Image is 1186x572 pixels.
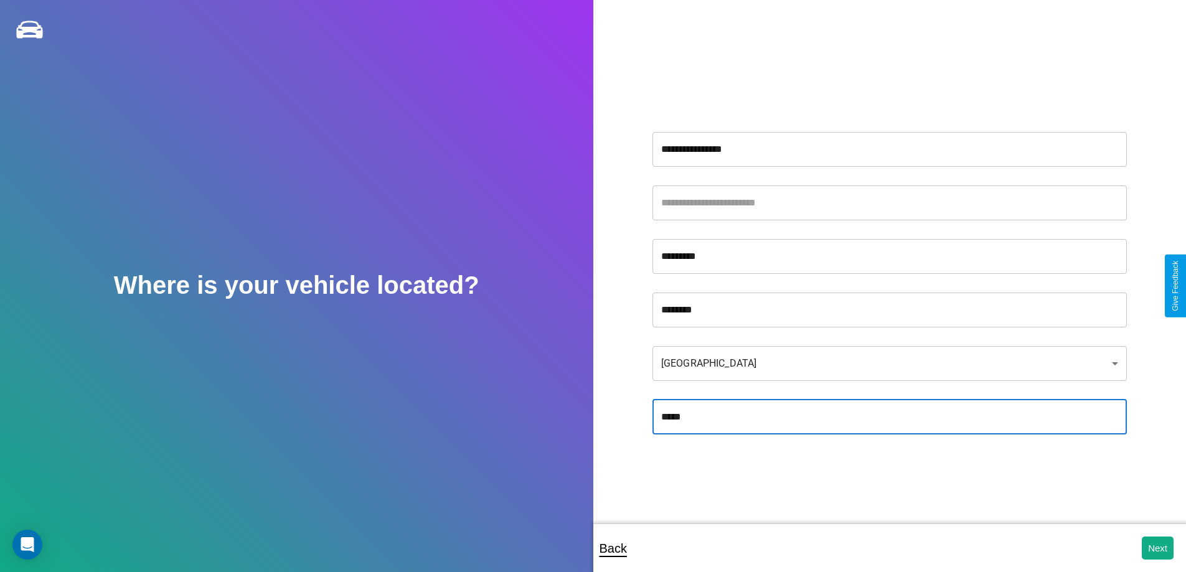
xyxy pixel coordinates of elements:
[114,271,479,299] h2: Where is your vehicle located?
[600,537,627,560] p: Back
[1171,261,1180,311] div: Give Feedback
[1142,537,1174,560] button: Next
[12,530,42,560] div: Open Intercom Messenger
[652,346,1127,381] div: [GEOGRAPHIC_DATA]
